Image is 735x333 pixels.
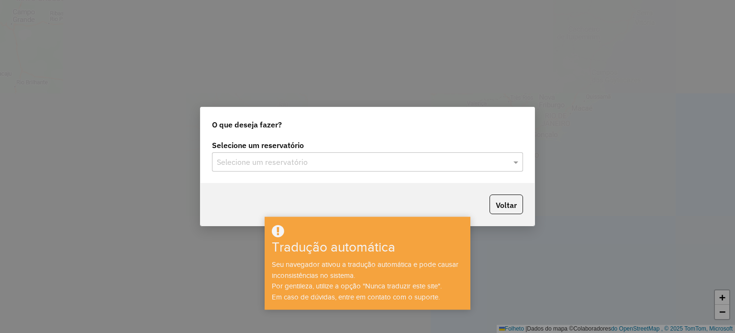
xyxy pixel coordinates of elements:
[272,293,440,301] font: Em caso de dúvidas, entre em contato com o suporte.
[212,140,304,150] font: Selecione um reservatório
[272,282,442,290] font: Por gentileza, utilize a opção "Nunca traduzir este site".
[496,200,517,210] font: Voltar
[212,120,282,129] font: O que deseja fazer?
[272,261,458,279] font: Seu navegador ativou a tradução automática e pode causar inconsistências no sistema.
[272,240,395,255] font: Tradução automática
[490,195,523,214] button: Voltar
